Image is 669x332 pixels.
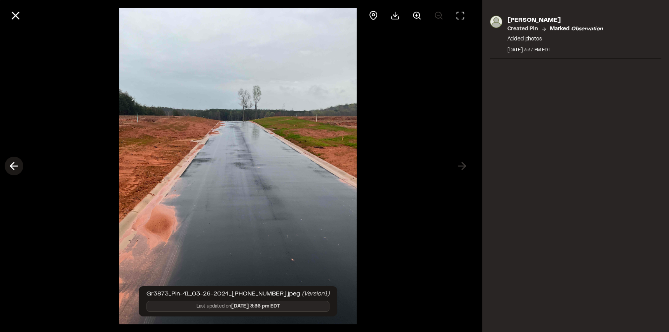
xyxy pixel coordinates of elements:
[408,6,426,25] button: Zoom in
[5,157,23,175] button: Previous photo
[6,6,25,25] button: Close modal
[490,16,502,28] img: photo
[364,6,383,25] div: View pin on map
[507,16,603,25] p: [PERSON_NAME]
[507,35,603,44] p: Added photos
[451,6,470,25] button: Toggle Fullscreen
[571,27,603,31] em: observation
[550,25,603,33] p: Marked
[507,25,538,33] p: Created Pin
[507,47,603,54] div: [DATE] 3:37 PM EDT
